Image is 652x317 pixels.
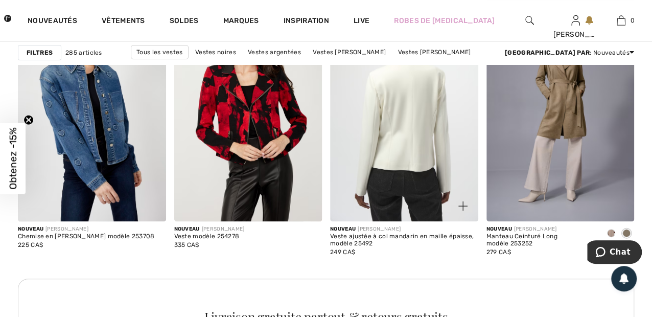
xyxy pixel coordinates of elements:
[553,29,597,40] div: [PERSON_NAME]
[603,225,619,242] div: Moonstone
[392,46,476,59] a: Vestes [PERSON_NAME]
[296,59,332,73] a: À motifs
[308,46,391,59] a: Vestes [PERSON_NAME]
[394,15,495,26] a: Robes de [MEDICAL_DATA]
[525,14,534,27] img: recherche
[486,226,512,232] span: Nouveau
[330,225,478,233] div: [PERSON_NAME]
[18,233,154,240] div: Chemise en [PERSON_NAME] modèle 253708
[587,240,642,266] iframe: Ouvre un widget dans lequel vous pouvez chatter avec l’un de nos agents
[505,48,634,57] div: : Nouveautés
[330,226,356,232] span: Nouveau
[330,233,478,247] div: Veste ajustée à col mandarin en maille épaisse, modèle 25492
[174,241,199,248] span: 335 CA$
[619,225,634,242] div: Java
[631,16,635,25] span: 0
[274,59,294,73] a: Uni
[4,8,11,29] img: 1ère Avenue
[617,14,625,27] img: Mon panier
[571,15,580,25] a: Se connecter
[243,46,306,59] a: Vestes argentées
[284,16,329,27] span: Inspiration
[486,233,596,247] div: Manteau Ceinturé Long modèle 253252
[190,46,241,59] a: Vestes noires
[170,16,199,27] a: Soldes
[505,49,590,56] strong: [GEOGRAPHIC_DATA] par
[458,201,468,211] img: plus_v2.svg
[223,16,259,27] a: Marques
[24,115,34,125] button: Close teaser
[599,14,643,27] a: 0
[131,45,189,59] a: Tous les vestes
[486,248,511,256] span: 279 CA$
[18,241,43,248] span: 225 CA$
[65,48,102,57] span: 285 articles
[174,226,200,232] span: Nouveau
[18,225,154,233] div: [PERSON_NAME]
[28,16,77,27] a: Nouveautés
[27,48,53,57] strong: Filtres
[571,14,580,27] img: Mes infos
[102,16,145,27] a: Vêtements
[174,225,245,233] div: [PERSON_NAME]
[354,15,369,26] a: Live
[174,233,245,240] div: Veste modèle 254278
[7,128,19,190] span: Obtenez -15%
[486,225,596,233] div: [PERSON_NAME]
[18,226,43,232] span: Nouveau
[330,248,355,256] span: 249 CA$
